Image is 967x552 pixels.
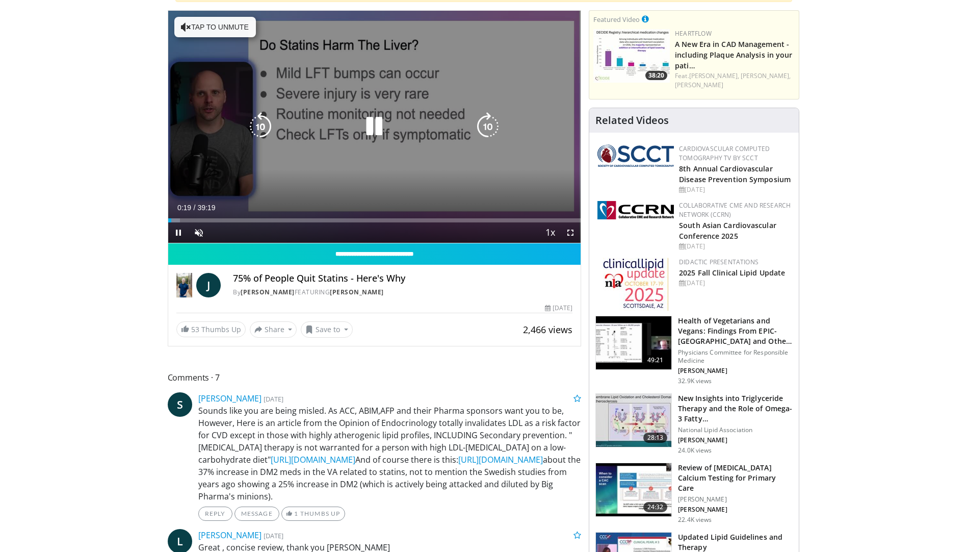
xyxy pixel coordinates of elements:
[643,433,668,443] span: 28:13
[678,316,793,346] h3: Health of Vegetarians and Vegans: Findings From EPIC-[GEOGRAPHIC_DATA] and Othe…
[678,377,712,385] p: 32.9K views
[234,507,279,521] a: Message
[596,463,671,516] img: f4af32e0-a3f3-4dd9-8ed6-e543ca885e6d.150x105_q85_crop-smart_upscale.jpg
[603,258,669,311] img: d65bce67-f81a-47c5-b47d-7b8806b59ca8.jpg.150x105_q85_autocrop_double_scale_upscale_version-0.2.jpg
[301,321,353,338] button: Save to
[241,288,295,296] a: [PERSON_NAME]
[741,71,791,80] a: [PERSON_NAME],
[198,405,582,503] p: Sounds like you are being misled. As ACC, ABIM,AFP and their Pharma sponsors want you to be, Howe...
[675,71,795,90] div: Feat.
[678,367,793,375] p: [PERSON_NAME]
[197,204,215,212] span: 39:19
[595,463,793,524] a: 24:32 Review of [MEDICAL_DATA] Calcium Testing for Primary Care [PERSON_NAME] [PERSON_NAME] 22.4K...
[198,393,262,404] a: [PERSON_NAME]
[264,531,283,540] small: [DATE]
[678,348,793,365] p: Physicians Committee for Responsible Medicine
[458,454,543,465] a: [URL][DOMAIN_NAME]
[198,507,232,521] a: Reply
[689,71,739,80] a: [PERSON_NAME],
[678,506,793,514] p: [PERSON_NAME]
[177,204,191,212] span: 0:19
[596,394,671,447] img: 45ea033d-f728-4586-a1ce-38957b05c09e.150x105_q85_crop-smart_upscale.jpg
[233,288,572,297] div: By FEATURING
[560,222,581,243] button: Fullscreen
[198,530,262,541] a: [PERSON_NAME]
[643,355,668,365] span: 49:21
[281,507,345,521] a: 1 Thumbs Up
[168,392,192,417] a: S
[168,11,581,243] video-js: Video Player
[523,323,572,336] span: 2,466 views
[679,268,785,278] a: 2025 Fall Clinical Lipid Update
[595,114,669,127] h4: Related Videos
[168,371,582,384] span: Comments 7
[168,218,581,222] div: Progress Bar
[679,258,791,267] div: Didactic Presentations
[264,394,283,404] small: [DATE]
[168,222,189,243] button: Pause
[679,164,791,184] a: 8th Annual Cardiovascular Disease Prevention Symposium
[679,185,791,194] div: [DATE]
[176,321,246,337] a: 53 Thumbs Up
[678,516,712,524] p: 22.4K views
[679,144,770,162] a: Cardiovascular Computed Tomography TV by SCCT
[545,304,572,313] div: [DATE]
[271,454,355,465] a: [URL][DOMAIN_NAME]
[196,273,221,297] a: J
[679,201,791,219] a: Collaborative CME and Research Network (CCRN)
[174,17,256,37] button: Tap to unmute
[597,144,674,167] img: 51a70120-4f25-49cc-93a4-67582377e75f.png.150x105_q85_autocrop_double_scale_upscale_version-0.2.png
[645,71,667,80] span: 38:20
[233,273,572,284] h4: 75% of People Quit Statins - Here's Why
[678,393,793,424] h3: New Insights into Triglyceride Therapy and the Role of Omega-3 Fatty…
[593,29,670,83] img: 738d0e2d-290f-4d89-8861-908fb8b721dc.150x105_q85_crop-smart_upscale.jpg
[675,39,792,70] a: A New Era in CAD Management - including Plaque Analysis in your pati…
[330,288,384,296] a: [PERSON_NAME]
[595,393,793,455] a: 28:13 New Insights into Triglyceride Therapy and the Role of Omega-3 Fatty… National Lipid Associ...
[189,222,209,243] button: Unmute
[679,220,776,241] a: South Asian Cardiovascular Conference 2025
[678,426,793,434] p: National Lipid Association
[678,463,793,493] h3: Review of [MEDICAL_DATA] Calcium Testing for Primary Care
[675,29,712,38] a: Heartflow
[596,316,671,369] img: 606f2b51-b844-428b-aa21-8c0c72d5a896.150x105_q85_crop-smart_upscale.jpg
[678,436,793,444] p: [PERSON_NAME]
[678,446,712,455] p: 24.0K views
[194,204,196,212] span: /
[250,321,297,338] button: Share
[597,201,674,219] img: a04ee3ba-8487-4636-b0fb-5e8d268f3737.png.150x105_q85_autocrop_double_scale_upscale_version-0.2.png
[294,510,298,517] span: 1
[191,324,199,334] span: 53
[678,495,793,504] p: [PERSON_NAME]
[593,29,670,83] a: 38:20
[176,273,193,297] img: Dr. Jordan Rennicke
[540,222,560,243] button: Playback Rate
[675,81,723,89] a: [PERSON_NAME]
[679,279,791,288] div: [DATE]
[643,502,668,512] span: 24:32
[679,242,791,251] div: [DATE]
[595,316,793,385] a: 49:21 Health of Vegetarians and Vegans: Findings From EPIC-[GEOGRAPHIC_DATA] and Othe… Physicians...
[593,15,640,24] small: Featured Video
